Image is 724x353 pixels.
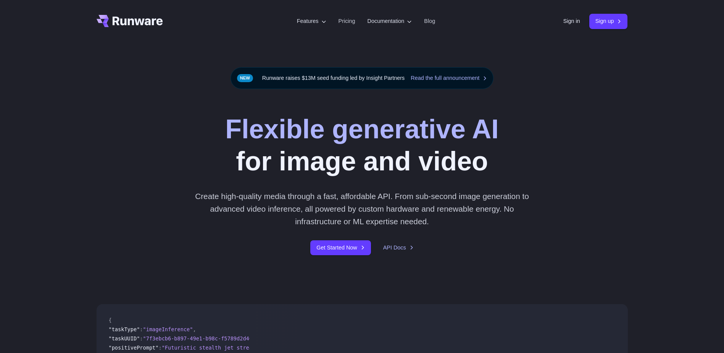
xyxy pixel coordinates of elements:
span: "imageInference" [143,326,193,332]
label: Documentation [368,17,412,26]
a: Sign in [563,17,580,26]
span: "Futuristic stealth jet streaking through a neon-lit cityscape with glowing purple exhaust" [162,345,446,351]
a: Pricing [339,17,355,26]
span: "taskType" [109,326,140,332]
span: : [140,326,143,332]
a: Go to / [97,15,163,27]
a: Get Started Now [310,240,371,255]
span: { [109,317,112,323]
span: : [158,345,161,351]
span: "7f3ebcb6-b897-49e1-b98c-f5789d2d40d7" [143,335,262,342]
span: , [193,326,196,332]
p: Create high-quality media through a fast, affordable API. From sub-second image generation to adv... [192,190,532,228]
span: : [140,335,143,342]
h1: for image and video [225,113,498,178]
a: Read the full announcement [411,74,487,83]
div: Runware raises $13M seed funding led by Insight Partners [231,67,494,89]
label: Features [297,17,326,26]
a: API Docs [383,243,414,252]
strong: Flexible generative AI [225,114,498,144]
a: Blog [424,17,435,26]
span: "taskUUID" [109,335,140,342]
span: "positivePrompt" [109,345,159,351]
a: Sign up [589,14,628,29]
